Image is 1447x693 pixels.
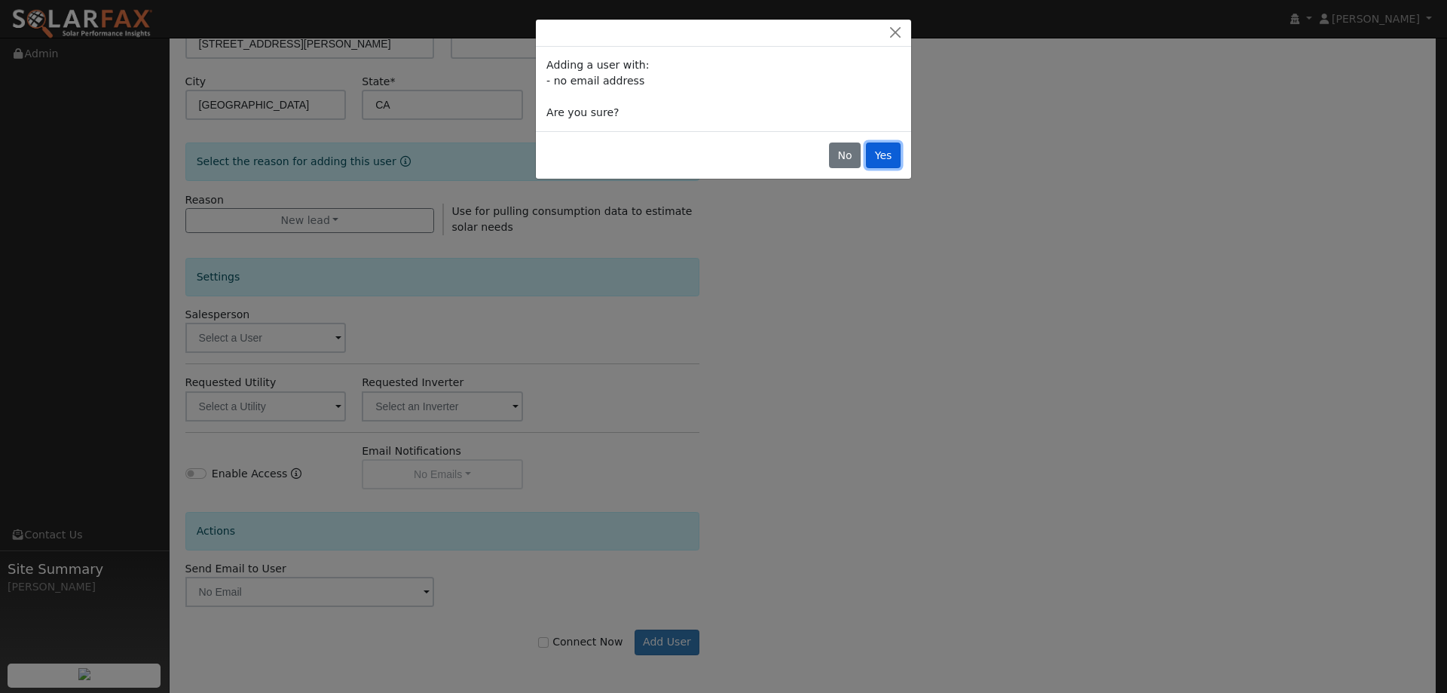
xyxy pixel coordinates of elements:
button: No [829,143,861,168]
button: Yes [866,143,901,168]
span: Are you sure? [546,106,619,118]
button: Close [885,25,906,41]
span: - no email address [546,75,644,87]
span: Adding a user with: [546,59,649,71]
